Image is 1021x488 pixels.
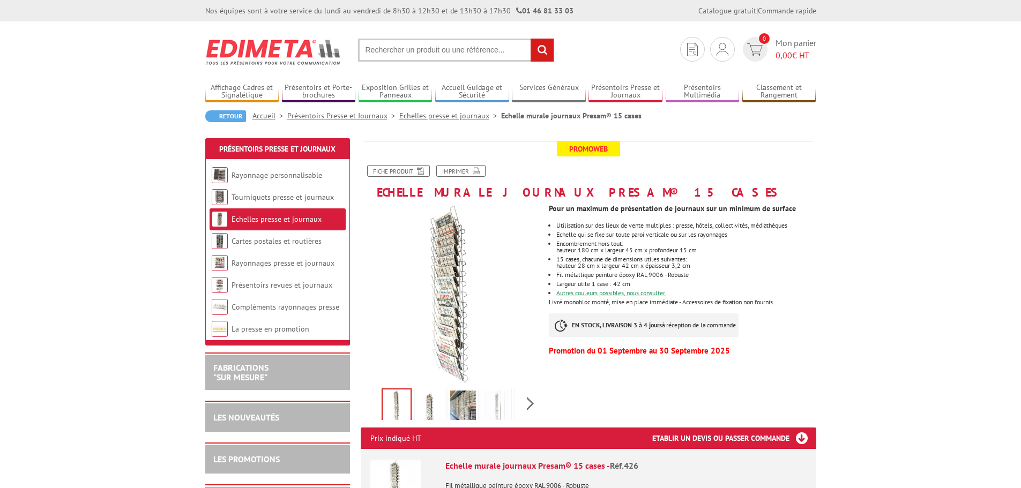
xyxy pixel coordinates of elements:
[512,83,586,101] a: Services Généraux
[759,33,770,44] span: 0
[370,427,421,449] p: Prix indiqué HT
[652,427,816,449] h3: Etablir un devis ou passer commande
[213,454,280,464] a: LES PROMOTIONS
[212,167,228,183] img: Rayonnage personnalisable
[572,321,662,329] strong: EN STOCK, LIVRAISON 3 à 4 jours
[776,50,792,61] span: 0,00
[717,43,728,56] img: devis rapide
[556,256,816,269] li: 15 cases, chacune de dimensions utiles suivantes:
[212,189,228,205] img: Tourniquets presse et journaux
[698,5,816,16] div: |
[776,37,816,62] span: Mon panier
[557,141,620,156] span: Promoweb
[758,6,816,16] a: Commande rapide
[747,43,763,56] img: devis rapide
[212,233,228,249] img: Cartes postales et routières
[445,460,807,472] div: Echelle murale journaux Presam® 15 cases -
[517,391,542,424] img: echelle_journaux_presse_vide_zoom_426.jpg
[610,460,638,471] span: Réf.426
[287,111,399,121] a: Présentoirs Presse et Journaux
[483,391,509,424] img: echelle_journaux_presse_vide_croquis_426.jpg
[212,299,228,315] img: Compléments rayonnages presse
[219,144,336,154] a: Présentoirs Presse et Journaux
[531,39,554,62] input: rechercher
[232,192,334,202] a: Tourniquets presse et journaux
[399,111,501,121] a: Echelles presse et journaux
[549,204,796,213] strong: Pour un maximum de présentation de journaux sur un minimum de surface
[556,241,816,253] li: Encombrement hors tout:
[205,110,246,122] a: Retour
[212,321,228,337] img: La presse en promotion
[232,214,322,224] a: Echelles presse et journaux
[588,83,662,101] a: Présentoirs Presse et Journaux
[282,83,356,101] a: Présentoirs et Porte-brochures
[359,83,433,101] a: Exposition Grilles et Panneaux
[516,6,573,16] strong: 01 46 81 33 03
[436,165,486,177] a: Imprimer
[687,43,698,56] img: devis rapide
[232,258,334,268] a: Rayonnages presse et journaux
[212,277,228,293] img: Présentoirs revues et journaux
[232,236,322,246] a: Cartes postales et routières
[205,32,342,72] img: Edimeta
[450,391,476,424] img: echelle_journaux_presse_remplie_mise_en_scene_426.jpg
[501,110,642,121] li: Echelle murale journaux Presam® 15 cases
[205,5,573,16] div: Nos équipes sont à votre service du lundi au vendredi de 8h30 à 12h30 et de 13h30 à 17h30
[383,389,411,423] img: echelle_journaux_presse_remplie_426.jpg
[212,211,228,227] img: Echelles presse et journaux
[232,170,322,180] a: Rayonnage personnalisable
[212,255,228,271] img: Rayonnages presse et journaux
[698,6,756,16] a: Catalogue gratuit
[666,83,740,101] a: Présentoirs Multimédia
[549,299,816,305] p: Livré monobloc monté, mise en place immédiate - Accessoires de fixation non fournis
[556,289,666,297] font: Autres couleurs possibles, nous consulter.
[232,302,339,312] a: Compléments rayonnages presse
[549,313,739,337] p: à réception de la commande
[742,83,816,101] a: Classement et Rangement
[556,262,816,269] div: hauteur 28 cm x largeur 42 cm x épaisseur 3,2 cm
[252,111,287,121] a: Accueil
[361,204,541,385] img: echelle_journaux_presse_remplie_426.jpg
[232,280,332,290] a: Présentoirs revues et journaux
[740,37,816,62] a: devis rapide 0 Mon panier 0,00€ HT
[556,281,816,287] li: Largeur utile 1 case : 42 cm
[556,272,816,278] li: Fil métallique peinture époxy RAL 9006 - Robuste
[556,247,816,253] div: hauteur 180 cm x largeur 45 cm x profondeur 15 cm
[213,412,279,423] a: LES NOUVEAUTÉS
[435,83,509,101] a: Accueil Guidage et Sécurité
[367,165,430,177] a: Fiche produit
[549,348,816,354] p: Promotion du 01 Septembre au 30 Septembre 2025
[417,391,443,424] img: echelle_journaux_presse_remplie_zoom_426.jpg
[205,83,279,101] a: Affichage Cadres et Signalétique
[358,39,554,62] input: Rechercher un produit ou une référence...
[776,49,816,62] span: € HT
[232,324,309,334] a: La presse en promotion
[556,231,816,238] li: Echelle qui se fixe sur toute paroi verticale ou sur les rayonnages
[525,395,535,412] span: Next
[556,222,816,229] li: Utilisation sur des lieux de vente multiples : presse, hôtels, collectivités, médiathèques
[213,362,269,382] a: FABRICATIONS"Sur Mesure"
